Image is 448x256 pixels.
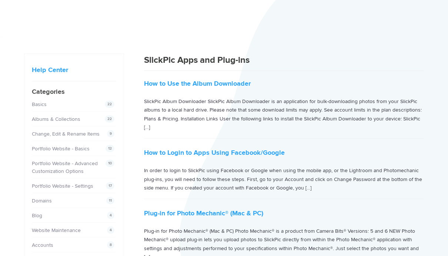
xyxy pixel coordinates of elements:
[144,97,424,132] p: SlickPic Album Downloader SlickPic Album Downloader is an application for bulk-downloading photos...
[144,209,263,217] a: Plug-in for Photo Mechanic® (Mac & PC)
[32,66,68,74] a: Help Center
[32,160,98,174] a: Portfolio Website - Advanced Customization Options
[32,87,116,97] h4: Categories
[105,100,114,108] span: 22
[32,212,42,219] a: Blog
[106,145,114,152] span: 12
[144,79,251,88] a: How to Use the Album Downloader
[144,166,424,192] p: In order to login to SlickPic using Facebook or Google when using the mobile app, or the Lightroo...
[107,226,114,234] span: 4
[32,101,47,107] a: Basics
[32,198,52,204] a: Domains
[32,242,53,248] a: Accounts
[32,116,80,122] a: Albums & Collections
[106,160,114,167] span: 10
[144,55,250,65] span: SlickPic Apps and Plug-ins
[32,183,93,189] a: Portfolio Website - Settings
[106,182,114,190] span: 17
[106,197,114,204] span: 11
[107,130,114,137] span: 9
[32,227,81,233] a: Website Maintenance
[107,212,114,219] span: 4
[32,131,100,137] a: Change, Edit & Rename Items
[107,241,114,249] span: 8
[144,149,285,157] a: How to Login to Apps Using Facebook/Google
[105,115,114,123] span: 22
[32,146,90,152] a: Portfolio Website - Basics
